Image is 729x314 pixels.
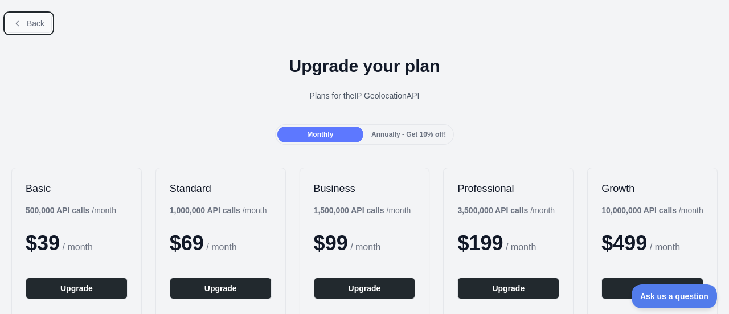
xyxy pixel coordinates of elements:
[170,182,272,195] h2: Standard
[601,205,703,216] div: / month
[632,284,718,308] iframe: Toggle Customer Support
[314,182,416,195] h2: Business
[601,206,677,215] b: 10,000,000 API calls
[601,182,703,195] h2: Growth
[457,182,559,195] h2: Professional
[601,231,647,255] span: $ 499
[457,231,503,255] span: $ 199
[170,205,267,216] div: / month
[314,231,348,255] span: $ 99
[314,205,411,216] div: / month
[457,205,555,216] div: / month
[314,206,384,215] b: 1,500,000 API calls
[457,206,528,215] b: 3,500,000 API calls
